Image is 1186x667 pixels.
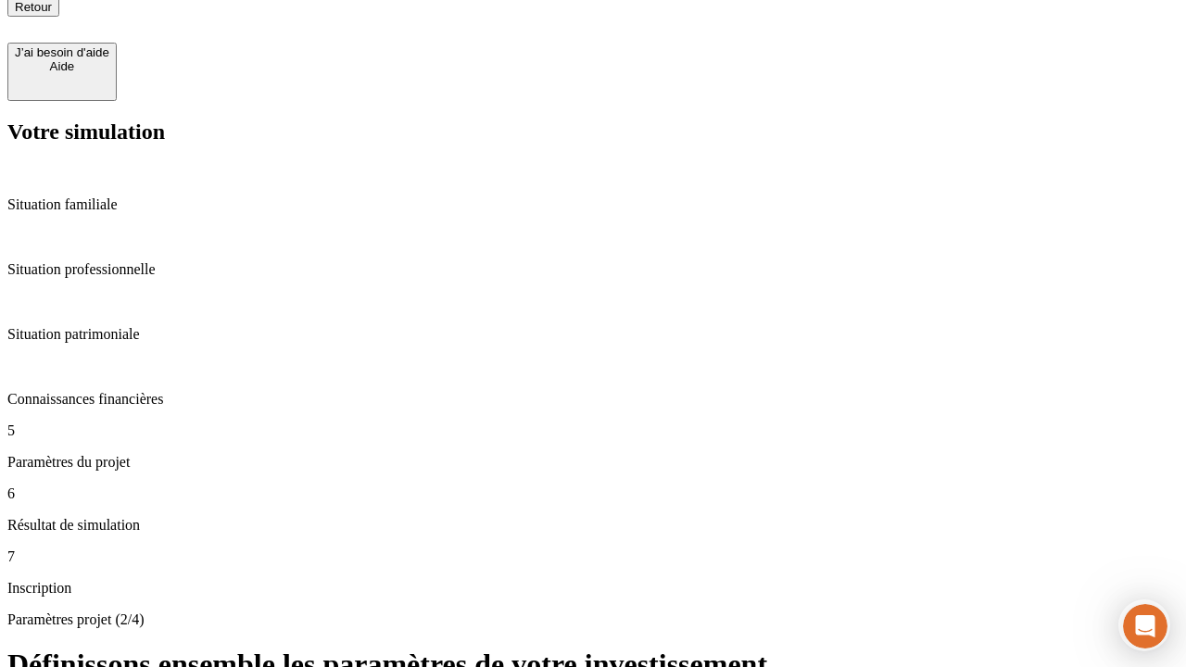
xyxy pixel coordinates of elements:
[7,517,1179,534] p: Résultat de simulation
[7,548,1179,565] p: 7
[15,59,109,73] div: Aide
[7,196,1179,213] p: Situation familiale
[7,43,117,101] button: J’ai besoin d'aideAide
[7,611,1179,628] p: Paramètres projet (2/4)
[7,580,1179,597] p: Inscription
[7,454,1179,471] p: Paramètres du projet
[7,120,1179,145] h2: Votre simulation
[15,45,109,59] div: J’ai besoin d'aide
[7,261,1179,278] p: Situation professionnelle
[1123,604,1167,648] iframe: Intercom live chat
[7,485,1179,502] p: 6
[1118,599,1170,651] iframe: Intercom live chat discovery launcher
[7,391,1179,408] p: Connaissances financières
[7,422,1179,439] p: 5
[7,326,1179,343] p: Situation patrimoniale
